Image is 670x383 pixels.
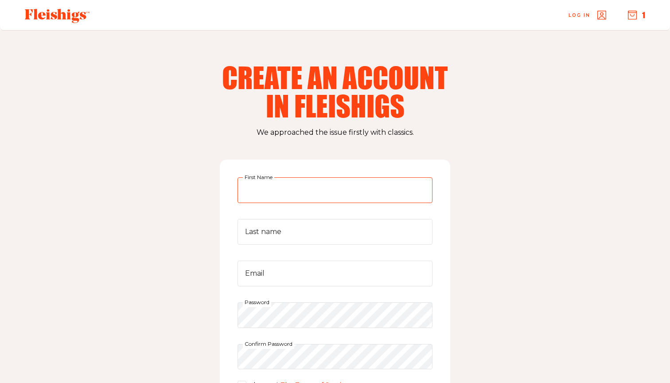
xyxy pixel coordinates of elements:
[238,177,432,203] input: First Name
[243,297,271,307] label: Password
[222,63,448,120] h2: Create an account in fleishigs
[238,344,432,370] input: Confirm Password
[243,172,274,182] label: First Name
[27,127,643,138] p: We approached the issue firstly with classics.
[569,11,606,20] a: Log in
[569,12,590,19] span: Log in
[238,261,432,286] input: Email
[628,10,645,20] button: 1
[243,339,294,348] label: Confirm Password
[238,219,432,245] input: Last name
[238,302,432,328] input: Password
